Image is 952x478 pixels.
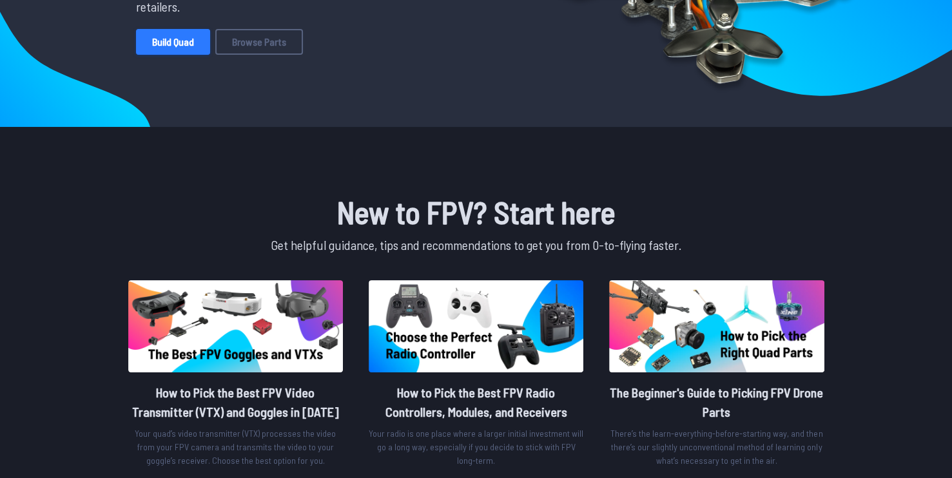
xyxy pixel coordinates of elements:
h1: New to FPV? Start here [126,189,827,235]
p: Your radio is one place where a larger initial investment will go a long way, especially if you d... [369,426,583,467]
p: There’s the learn-everything-before-starting way, and then there’s our slightly unconventional me... [609,426,824,467]
img: image of post [128,280,343,372]
h2: The Beginner's Guide to Picking FPV Drone Parts [609,383,824,421]
a: Browse Parts [215,29,303,55]
h2: How to Pick the Best FPV Radio Controllers, Modules, and Receivers [369,383,583,421]
a: image of postThe Beginner's Guide to Picking FPV Drone PartsThere’s the learn-everything-before-s... [609,280,824,472]
a: image of postHow to Pick the Best FPV Video Transmitter (VTX) and Goggles in [DATE]Your quad’s vi... [128,280,343,472]
a: Build Quad [136,29,210,55]
img: image of post [609,280,824,372]
a: image of postHow to Pick the Best FPV Radio Controllers, Modules, and ReceiversYour radio is one ... [369,280,583,472]
img: image of post [369,280,583,372]
p: Get helpful guidance, tips and recommendations to get you from 0-to-flying faster. [126,235,827,254]
h2: How to Pick the Best FPV Video Transmitter (VTX) and Goggles in [DATE] [128,383,343,421]
p: Your quad’s video transmitter (VTX) processes the video from your FPV camera and transmits the vi... [128,426,343,467]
